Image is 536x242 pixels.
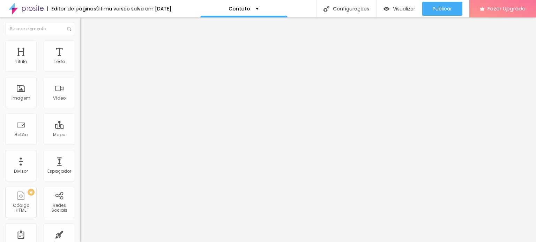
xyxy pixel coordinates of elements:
[229,6,250,11] p: Contato
[96,6,171,11] div: Última versão salva em [DATE]
[15,59,27,64] div: Título
[53,132,66,137] div: Mapa
[47,169,71,174] div: Espaçador
[393,6,415,11] span: Visualizar
[67,27,71,31] img: Icone
[422,2,462,16] button: Publicar
[47,6,96,11] div: Editor de páginas
[5,23,75,35] input: Buscar elemento
[433,6,452,11] span: Publicar
[14,169,28,174] div: Divisor
[323,6,329,12] img: Icone
[80,17,536,242] iframe: Editor
[487,6,526,11] span: Fazer Upgrade
[53,96,66,101] div: Vídeo
[45,203,73,213] div: Redes Sociais
[384,6,389,12] img: view-1.svg
[54,59,65,64] div: Texto
[377,2,422,16] button: Visualizar
[12,96,30,101] div: Imagem
[7,203,35,213] div: Código HTML
[15,132,28,137] div: Botão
